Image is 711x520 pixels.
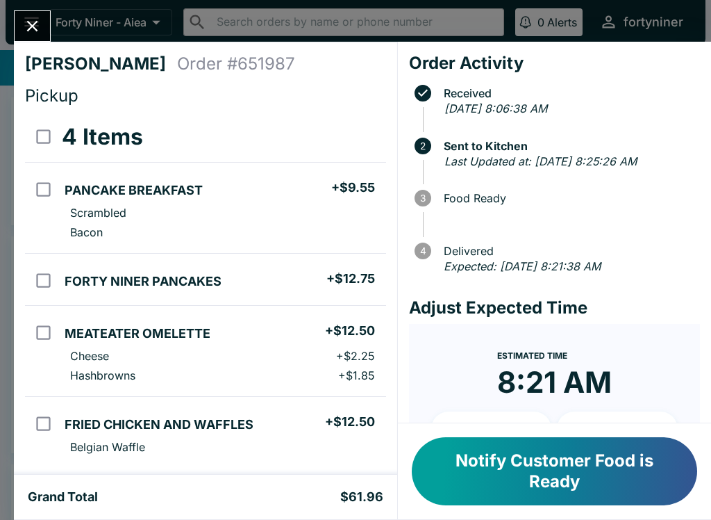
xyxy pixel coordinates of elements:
[62,123,143,151] h3: 4 Items
[340,489,383,505] h5: $61.96
[326,270,375,287] h5: + $12.75
[177,54,295,74] h4: Order # 651987
[65,325,210,342] h5: MEATEATER OMELETTE
[25,112,386,468] table: orders table
[444,101,547,115] em: [DATE] 8:06:38 AM
[557,412,678,446] button: + 20
[65,416,253,433] h5: FRIED CHICKEN AND WAFFLES
[70,349,109,363] p: Cheese
[409,298,700,318] h4: Adjust Expected Time
[444,259,601,273] em: Expected: [DATE] 8:21:38 AM
[325,414,375,430] h5: + $12.50
[65,273,221,290] h5: FORTY NINER PANCAKES
[70,225,103,239] p: Bacon
[412,437,697,505] button: Notify Customer Food is Ready
[70,206,126,220] p: Scrambled
[325,323,375,339] h5: + $12.50
[338,368,375,382] p: + $1.85
[444,154,637,168] em: Last Updated at: [DATE] 8:25:26 AM
[15,11,50,41] button: Close
[409,53,700,74] h4: Order Activity
[25,86,78,106] span: Pickup
[420,140,426,152] text: 2
[65,182,203,199] h5: PANCAKE BREAKFAST
[25,54,177,74] h4: [PERSON_NAME]
[437,245,700,257] span: Delivered
[28,489,98,505] h5: Grand Total
[419,245,426,257] text: 4
[437,192,700,204] span: Food Ready
[70,440,145,454] p: Belgian Waffle
[497,350,567,361] span: Estimated Time
[331,179,375,196] h5: + $9.55
[70,368,135,382] p: Hashbrowns
[437,140,700,152] span: Sent to Kitchen
[497,364,612,400] time: 8:21 AM
[420,193,426,204] text: 3
[336,349,375,363] p: + $2.25
[437,87,700,99] span: Received
[431,412,552,446] button: + 10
